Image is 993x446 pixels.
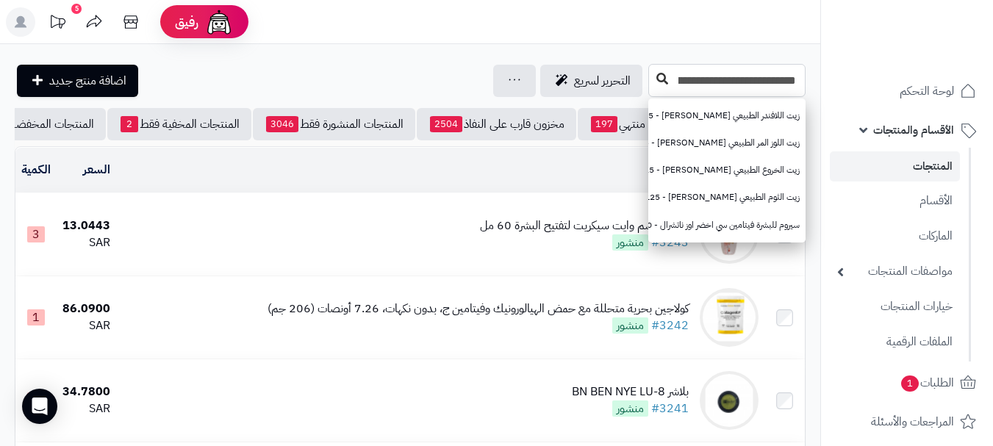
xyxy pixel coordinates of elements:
span: المراجعات والأسئلة [871,411,954,432]
a: التحرير لسريع [540,65,642,97]
a: الملفات الرقمية [830,326,960,358]
a: #3241 [651,400,689,417]
a: سيروم للبشرة فيتامين سي اخضر اوز ناتشرال - 30 مل [648,212,806,239]
a: لوحة التحكم [830,73,984,109]
a: مخزون منتهي197 [578,108,691,140]
a: زيت الخروع الطبيعي [PERSON_NAME] - 125 مل [648,157,806,184]
a: زيت الثوم الطبيعي [PERSON_NAME] - 125 مل [648,184,806,211]
img: بلاشر BN BEN NYE LU-8 [700,371,759,430]
a: مخزون قارب على النفاذ2504 [417,108,576,140]
span: 3 [27,226,45,242]
a: زيت اللوز المر الطبيعي [PERSON_NAME] - 125 مل [648,129,806,157]
div: SAR [62,400,110,417]
img: ai-face.png [204,7,234,37]
span: رفيق [175,13,198,31]
span: 2504 [430,116,462,132]
span: الأقسام والمنتجات [873,120,954,140]
span: منشور [612,317,648,334]
a: اضافة منتج جديد [17,65,138,97]
span: اضافة منتج جديد [49,72,126,90]
div: SAR [62,234,110,251]
span: 3046 [266,116,298,132]
span: 197 [591,116,617,132]
span: لوحة التحكم [900,81,954,101]
div: 86.0900 [62,301,110,317]
a: خيارات المنتجات [830,291,960,323]
a: المنتجات [830,151,960,181]
span: منشور [612,400,648,417]
div: 5 [71,4,82,14]
a: الماركات [830,220,960,252]
div: SAR [62,317,110,334]
a: تحديثات المنصة [39,7,76,40]
div: Open Intercom Messenger [22,389,57,424]
a: المنتجات المنشورة فقط3046 [253,108,415,140]
a: المراجعات والأسئلة [830,404,984,439]
div: 34.7800 [62,384,110,400]
a: المنتجات المخفية فقط2 [107,108,251,140]
div: بلاشر BN BEN NYE LU-8 [572,384,689,400]
div: كولاجين بحرية متحللة مع حمض الهيالورونيك وفيتامين ج، بدون نكهات، 7.26 أونصات (206 جم) [268,301,689,317]
span: 2 [121,116,138,132]
span: 1 [27,309,45,325]
div: زيت الجسم وايت سيكريت لتفتيح البشرة 60 مل [480,217,689,234]
span: منشور [612,234,648,251]
div: 13.0443 [62,217,110,234]
span: الطلبات [900,373,954,393]
span: 1 [900,375,919,392]
a: السعر [83,161,110,179]
a: الطلبات1 [830,365,984,400]
a: الأقسام [830,185,960,217]
a: زيت اللافندر الطبيعي [PERSON_NAME] - 125 مل [648,102,806,129]
a: #3242 [651,317,689,334]
span: التحرير لسريع [574,72,631,90]
img: logo-2.png [893,19,979,50]
a: الكمية [21,161,51,179]
a: مواصفات المنتجات [830,256,960,287]
a: #3243 [651,234,689,251]
img: كولاجين بحرية متحللة مع حمض الهيالورونيك وفيتامين ج، بدون نكهات، 7.26 أونصات (206 جم) [700,288,759,347]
